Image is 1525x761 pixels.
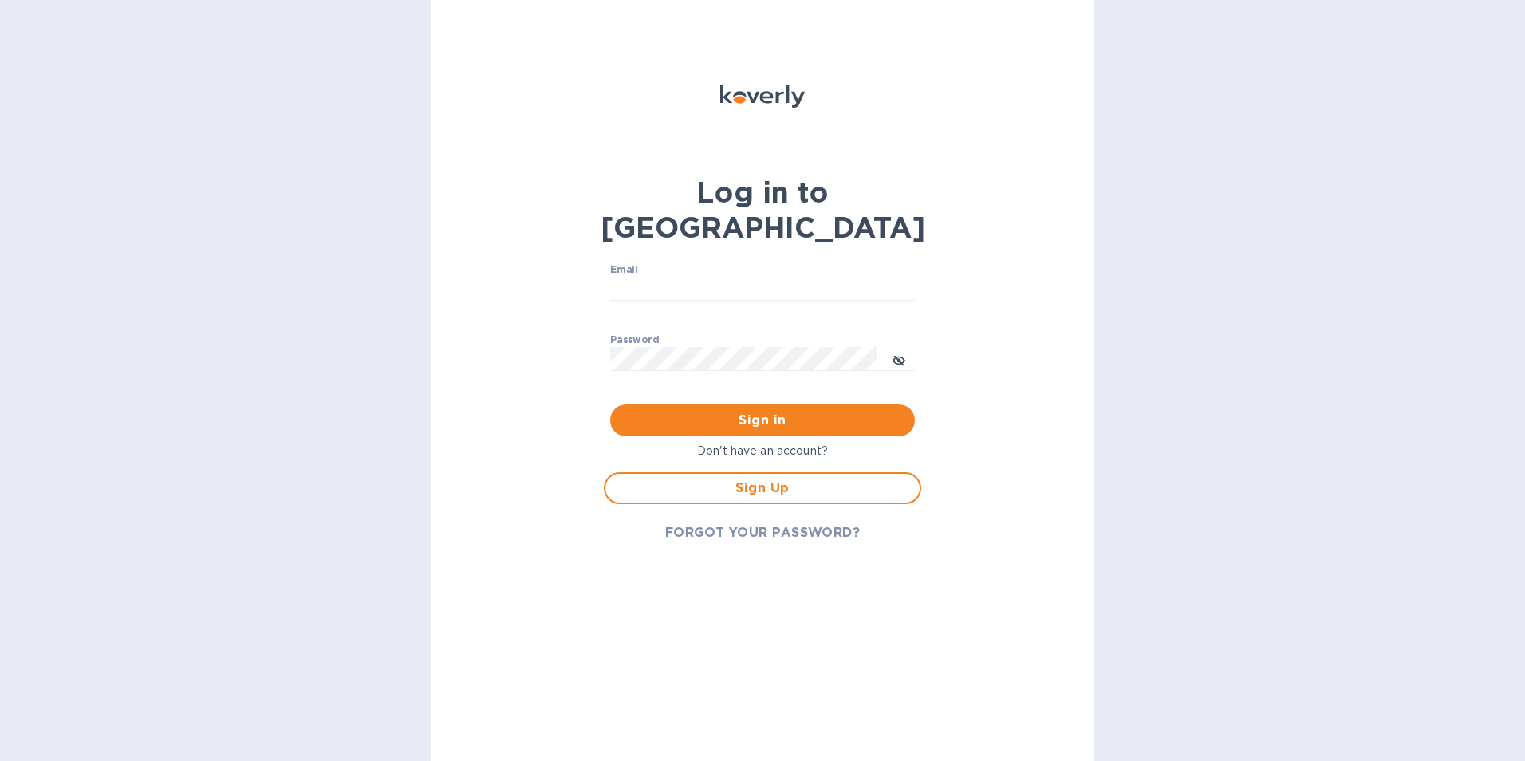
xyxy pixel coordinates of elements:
[623,411,902,430] span: Sign in
[665,523,861,542] span: FORGOT YOUR PASSWORD?
[604,472,921,504] button: Sign Up
[604,443,921,459] p: Don't have an account?
[610,336,659,345] label: Password
[610,404,915,436] button: Sign in
[720,85,805,108] img: Koverly
[601,175,925,245] b: Log in to [GEOGRAPHIC_DATA]
[618,479,907,498] span: Sign Up
[883,343,915,375] button: toggle password visibility
[652,517,873,549] button: FORGOT YOUR PASSWORD?
[610,266,638,275] label: Email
